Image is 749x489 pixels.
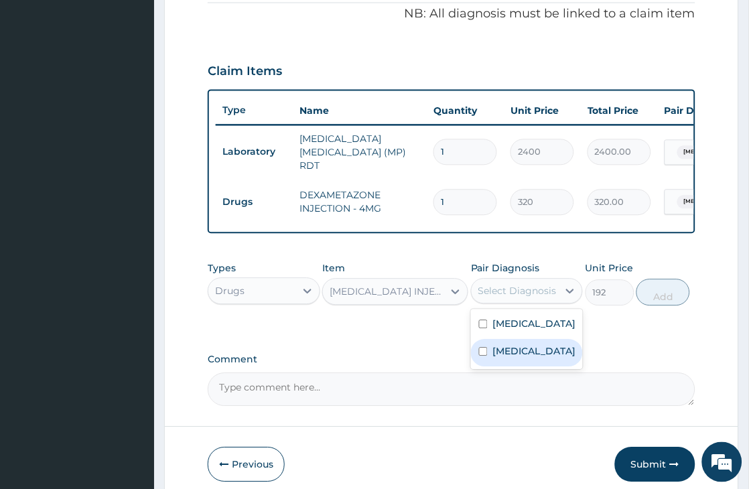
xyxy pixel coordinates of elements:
label: Types [208,263,236,275]
div: Select Diagnosis [478,285,557,298]
div: [MEDICAL_DATA] INJECTION - 5ML [330,285,445,299]
span: [MEDICAL_DATA] [677,146,740,159]
button: Submit [615,447,695,482]
th: Type [216,98,293,123]
td: DEXAMETAZONE INJECTION - 4MG [293,182,427,222]
th: Unit Price [504,98,581,125]
td: Drugs [216,190,293,215]
h3: Claim Items [208,65,282,80]
button: Previous [208,447,285,482]
th: Total Price [581,98,658,125]
label: Unit Price [586,262,634,275]
td: [MEDICAL_DATA] [MEDICAL_DATA] (MP) RDT [293,126,427,180]
div: Drugs [215,285,245,298]
label: [MEDICAL_DATA] [493,318,576,331]
button: Add [636,279,690,306]
label: Item [322,262,345,275]
p: NB: All diagnosis must be linked to a claim item [208,6,695,23]
th: Name [293,98,427,125]
label: Comment [208,354,695,366]
label: [MEDICAL_DATA] [493,345,576,358]
span: [MEDICAL_DATA] [677,196,740,209]
label: Pair Diagnosis [471,262,540,275]
th: Quantity [427,98,504,125]
td: Laboratory [216,140,293,165]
